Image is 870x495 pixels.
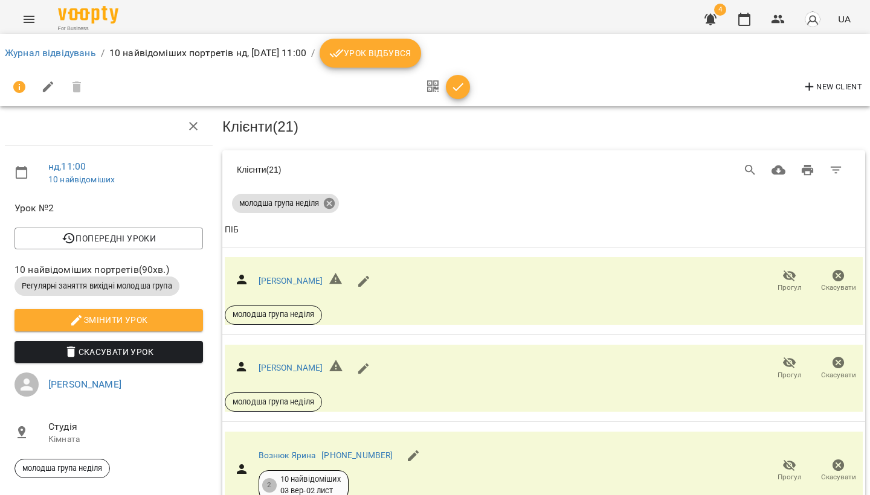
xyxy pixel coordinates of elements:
[48,420,203,434] span: Студія
[225,223,863,237] span: ПІБ
[259,450,316,460] a: Вознюк Ярина
[821,283,856,293] span: Скасувати
[765,454,814,488] button: Прогул
[225,223,239,237] div: Sort
[799,77,865,97] button: New Client
[101,46,105,60] li: /
[48,161,86,172] a: нд , 11:00
[15,463,109,474] span: молодша група неділя
[24,231,193,246] span: Попередні уроки
[321,450,393,460] a: [PHONE_NUMBER]
[814,351,863,385] button: Скасувати
[765,351,814,385] button: Прогул
[5,47,96,59] a: Журнал відвідувань
[329,272,343,291] h6: Невірний формат телефону ${ phone }
[48,433,203,445] p: Кімната
[821,370,856,380] span: Скасувати
[814,454,863,488] button: Скасувати
[329,359,343,378] h6: Невірний формат телефону ${ phone }
[58,6,118,24] img: Voopty Logo
[765,264,814,298] button: Прогул
[14,459,110,478] div: молодша група неділя
[232,198,326,209] span: молодша група неділя
[838,13,851,25] span: UA
[764,156,793,185] button: Завантажити CSV
[814,264,863,298] button: Скасувати
[109,46,306,60] p: 10 найвідоміших портретів нд, [DATE] 11:00
[225,223,239,237] div: ПІБ
[804,11,821,28] img: avatar_s.png
[58,25,118,33] span: For Business
[778,283,802,293] span: Прогул
[48,378,121,390] a: [PERSON_NAME]
[14,5,43,34] button: Menu
[821,472,856,482] span: Скасувати
[259,363,323,372] a: [PERSON_NAME]
[14,281,179,292] span: Регулярні заняття вихідні молодша група
[14,263,203,277] span: 10 найвідоміших портретів ( 90 хв. )
[225,309,321,320] span: молодша група неділя
[14,309,203,331] button: Змінити урок
[778,472,802,482] span: Прогул
[225,397,321,407] span: молодша група неділя
[5,39,865,68] nav: breadcrumb
[714,4,726,16] span: 4
[14,341,203,363] button: Скасувати Урок
[311,46,315,60] li: /
[793,156,822,185] button: Друк
[736,156,765,185] button: Search
[833,8,855,30] button: UA
[232,194,339,213] div: молодша група неділя
[222,150,865,189] div: Table Toolbar
[48,174,115,184] a: 10 найвідоміших
[24,313,193,327] span: Змінити урок
[14,201,203,216] span: Урок №2
[222,119,865,135] h3: Клієнти ( 21 )
[320,39,421,68] button: Урок відбувся
[329,46,411,60] span: Урок відбувся
[259,276,323,286] a: [PERSON_NAME]
[778,370,802,380] span: Прогул
[802,80,862,94] span: New Client
[24,345,193,359] span: Скасувати Урок
[237,164,509,176] div: Клієнти ( 21 )
[262,478,277,493] div: 2
[822,156,851,185] button: Фільтр
[14,228,203,249] button: Попередні уроки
